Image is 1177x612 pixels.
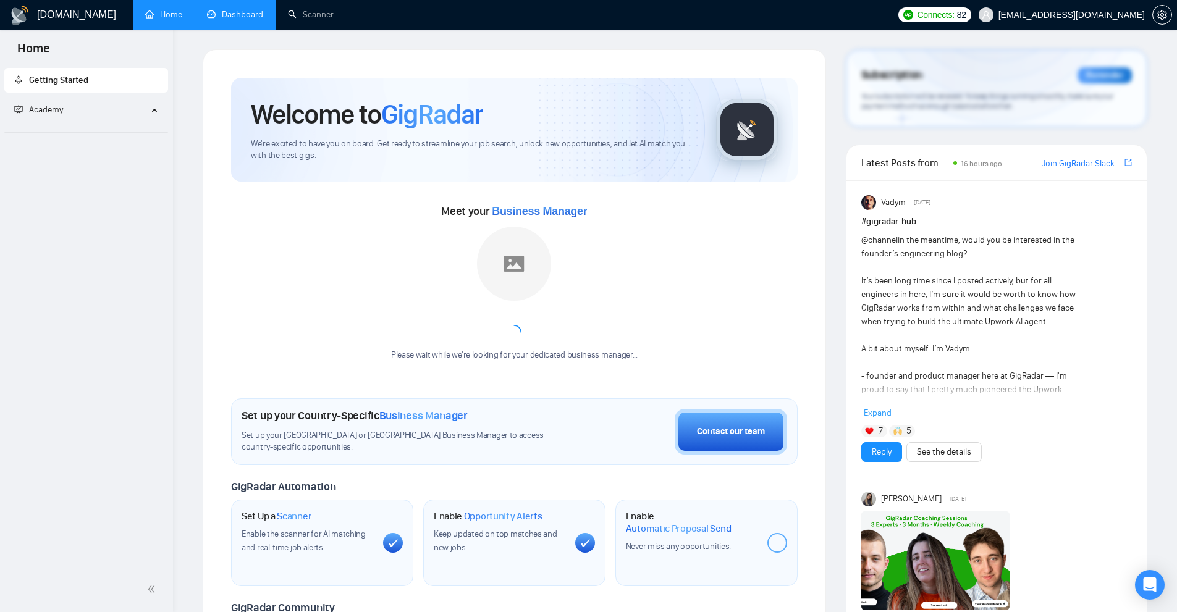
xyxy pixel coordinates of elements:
[231,480,335,493] span: GigRadar Automation
[242,529,366,553] span: Enable the scanner for AI matching and real-time job alerts.
[950,493,966,505] span: [DATE]
[917,445,971,459] a: See the details
[626,541,731,551] span: Never miss any opportunities.
[4,127,168,135] li: Academy Homepage
[379,409,468,422] span: Business Manager
[207,9,263,20] a: dashboardDashboard
[861,233,1078,587] div: in the meantime, would you be interested in the founder’s engineering blog? It’s been long time s...
[903,10,913,20] img: upwork-logo.png
[464,510,542,522] span: Opportunity Alerts
[675,409,787,455] button: Contact our team
[242,510,311,522] h1: Set Up a
[697,425,765,438] div: Contact our team
[1078,67,1132,83] div: Reminder
[1152,5,1172,25] button: setting
[881,196,906,209] span: Vadym
[1124,157,1132,169] a: export
[145,9,182,20] a: homeHome
[4,68,168,93] li: Getting Started
[893,427,902,435] img: 🙌
[861,155,950,170] span: Latest Posts from the GigRadar Community
[477,227,551,301] img: placeholder.png
[861,492,876,506] img: Mariia Heshka
[384,350,645,361] div: Please wait while we're looking for your dedicated business manager...
[861,195,876,210] img: Vadym
[957,8,966,22] span: 82
[879,425,883,437] span: 7
[716,99,778,161] img: gigradar-logo.png
[242,430,569,453] span: Set up your [GEOGRAPHIC_DATA] or [GEOGRAPHIC_DATA] Business Manager to access country-specific op...
[14,75,23,84] span: rocket
[434,510,542,522] h1: Enable
[865,427,874,435] img: ❤️
[492,205,587,217] span: Business Manager
[29,75,88,85] span: Getting Started
[914,197,930,208] span: [DATE]
[626,522,732,535] span: Automatic Proposal Send
[505,323,523,342] span: loading
[961,159,1002,168] span: 16 hours ago
[881,492,942,506] span: [PERSON_NAME]
[441,204,587,218] span: Meet your
[1042,157,1122,170] a: Join GigRadar Slack Community
[14,105,23,114] span: fund-projection-screen
[861,215,1132,228] h1: # gigradar-hub
[861,91,1113,111] span: Your subscription will be renewed. To keep things running smoothly, make sure your payment method...
[381,98,483,131] span: GigRadar
[626,510,757,534] h1: Enable
[14,104,63,115] span: Academy
[7,40,60,65] span: Home
[906,425,911,437] span: 5
[242,409,468,422] h1: Set up your Country-Specific
[906,442,982,462] button: See the details
[251,98,483,131] h1: Welcome to
[864,408,892,418] span: Expand
[872,445,892,459] a: Reply
[1152,10,1172,20] a: setting
[147,583,159,595] span: double-left
[1153,10,1171,20] span: setting
[251,138,696,162] span: We're excited to have you on board. Get ready to streamline your job search, unlock new opportuni...
[288,9,334,20] a: searchScanner
[917,8,954,22] span: Connects:
[1135,570,1165,600] div: Open Intercom Messenger
[29,104,63,115] span: Academy
[861,511,1010,610] img: F09L7DB94NL-GigRadar%20Coaching%20Sessions%20_%20Experts.png
[1124,157,1132,167] span: export
[277,510,311,522] span: Scanner
[434,529,557,553] span: Keep updated on top matches and new jobs.
[10,6,30,25] img: logo
[861,235,898,245] span: @channel
[982,10,990,19] span: user
[861,442,902,462] button: Reply
[861,65,922,86] span: Subscription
